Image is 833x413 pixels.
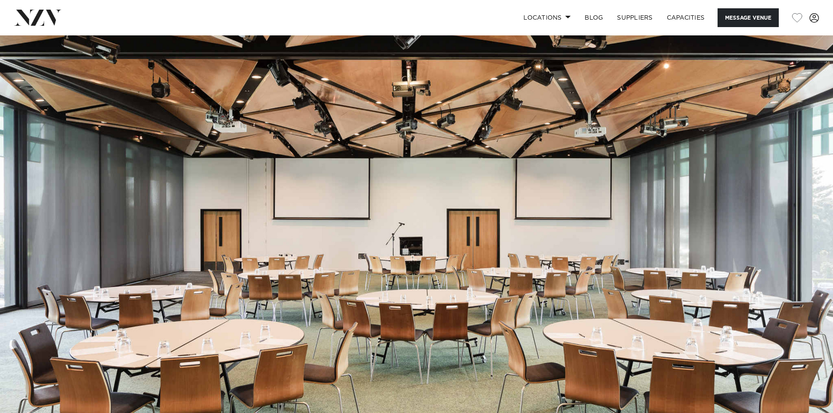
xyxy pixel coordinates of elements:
[578,8,610,27] a: BLOG
[660,8,712,27] a: Capacities
[14,10,62,25] img: nzv-logo.png
[718,8,779,27] button: Message Venue
[610,8,659,27] a: SUPPLIERS
[516,8,578,27] a: Locations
